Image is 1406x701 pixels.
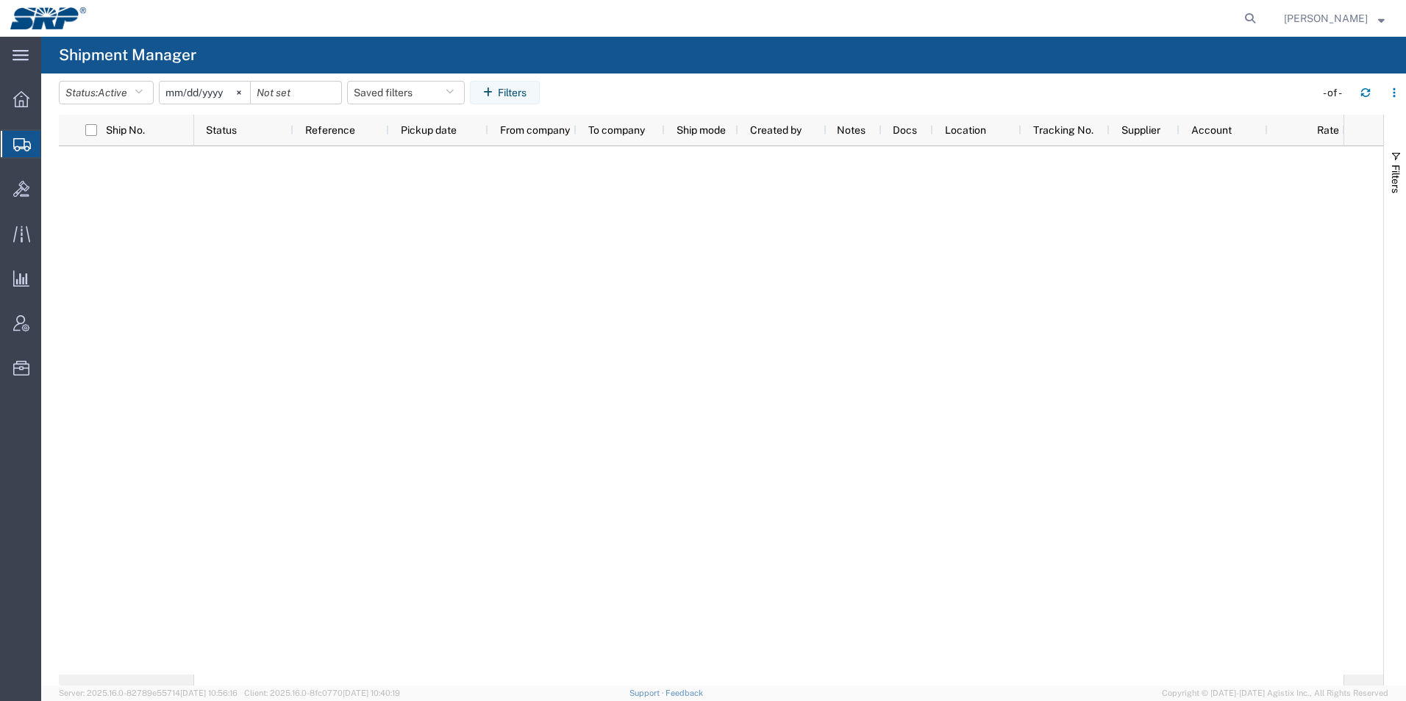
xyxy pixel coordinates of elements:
[837,124,866,136] span: Notes
[106,124,145,136] span: Ship No.
[401,124,457,136] span: Pickup date
[500,124,570,136] span: From company
[244,689,400,697] span: Client: 2025.16.0-8fc0770
[750,124,802,136] span: Created by
[305,124,355,136] span: Reference
[1390,165,1402,193] span: Filters
[1280,124,1339,136] span: Rate
[945,124,986,136] span: Location
[893,124,917,136] span: Docs
[251,82,341,104] input: Not set
[1283,10,1385,27] button: [PERSON_NAME]
[59,81,154,104] button: Status:Active
[59,689,238,697] span: Server: 2025.16.0-82789e55714
[347,81,465,104] button: Saved filters
[1121,124,1160,136] span: Supplier
[588,124,645,136] span: To company
[10,7,86,29] img: logo
[1191,124,1232,136] span: Account
[665,689,703,697] a: Feedback
[1162,687,1388,700] span: Copyright © [DATE]-[DATE] Agistix Inc., All Rights Reserved
[470,81,540,104] button: Filters
[1033,124,1093,136] span: Tracking No.
[160,82,250,104] input: Not set
[677,124,726,136] span: Ship mode
[343,689,400,697] span: [DATE] 10:40:19
[1284,10,1368,26] span: Ed Simmons
[98,87,127,98] span: Active
[629,689,666,697] a: Support
[1323,85,1349,101] div: - of -
[206,124,237,136] span: Status
[180,689,238,697] span: [DATE] 10:56:16
[59,37,196,73] h4: Shipment Manager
